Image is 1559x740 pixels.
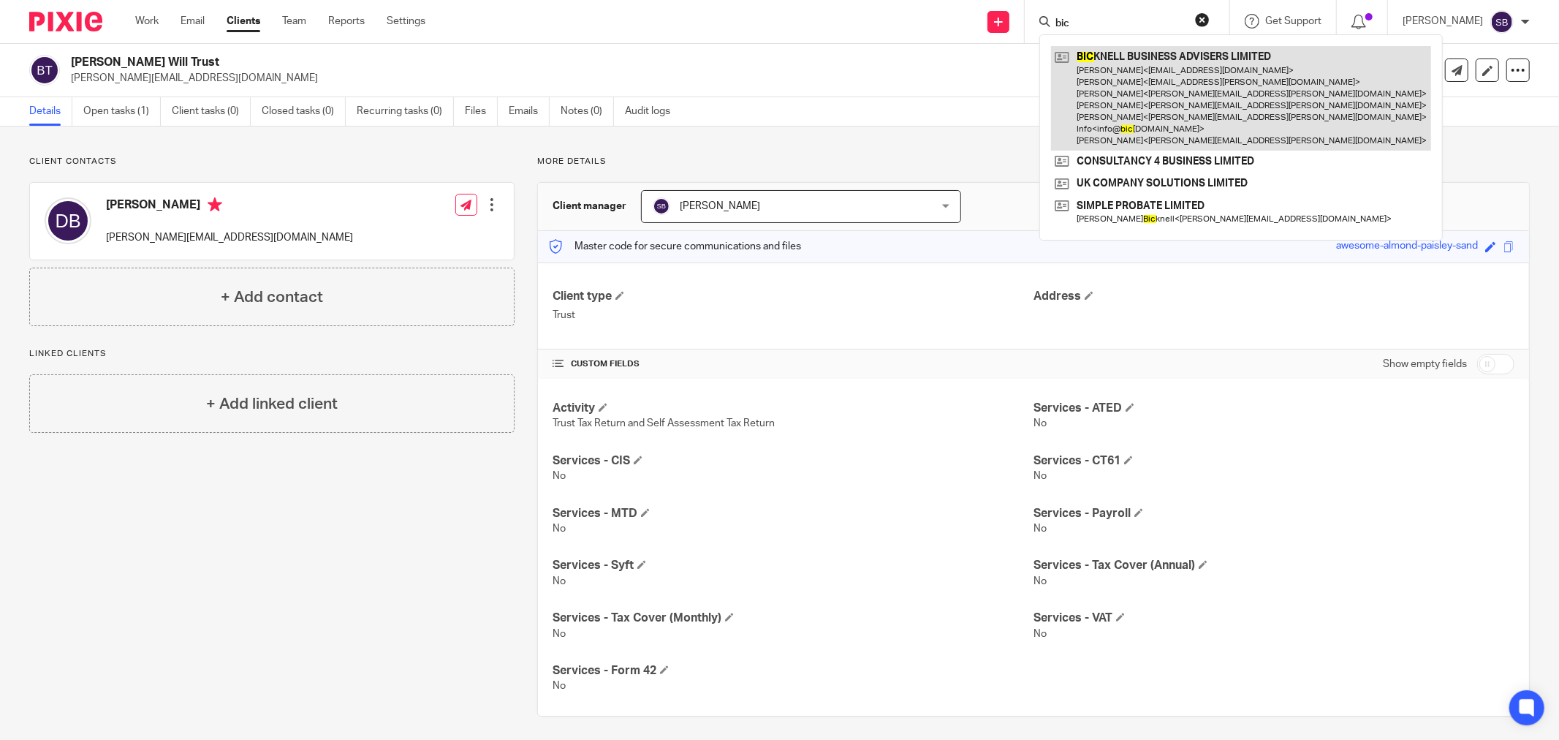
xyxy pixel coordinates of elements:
span: [PERSON_NAME] [680,201,760,211]
a: Work [135,14,159,29]
p: Master code for secure communications and files [549,239,801,254]
button: Clear [1195,12,1210,27]
input: Search [1054,18,1186,31]
a: Reports [328,14,365,29]
span: No [1033,629,1047,639]
a: Emails [509,97,550,126]
a: Details [29,97,72,126]
a: Team [282,14,306,29]
a: Files [465,97,498,126]
span: Get Support [1265,16,1321,26]
h4: Services - MTD [553,506,1033,521]
img: svg%3E [1490,10,1514,34]
span: No [553,524,566,534]
h2: [PERSON_NAME] Will Trust [71,55,1079,70]
p: Linked clients [29,348,515,360]
span: No [553,681,566,691]
p: Client contacts [29,156,515,167]
h4: Services - Tax Cover (Annual) [1033,558,1514,573]
a: Open tasks (1) [83,97,161,126]
a: Audit logs [625,97,681,126]
a: Clients [227,14,260,29]
i: Primary [208,197,222,212]
h4: CUSTOM FIELDS [553,358,1033,370]
img: svg%3E [45,197,91,244]
p: [PERSON_NAME][EMAIL_ADDRESS][DOMAIN_NAME] [71,71,1331,86]
h4: Address [1033,289,1514,304]
a: Settings [387,14,425,29]
span: No [553,629,566,639]
h4: Services - CIS [553,453,1033,469]
a: Notes (0) [561,97,614,126]
h4: Services - Form 42 [553,663,1033,679]
img: Pixie [29,12,102,31]
h4: Services - Tax Cover (Monthly) [553,611,1033,626]
h4: Client type [553,289,1033,304]
span: Trust Tax Return and Self Assessment Tax Return [553,418,775,428]
p: Trust [553,308,1033,322]
h4: Services - ATED [1033,401,1514,416]
a: Recurring tasks (0) [357,97,454,126]
div: awesome-almond-paisley-sand [1336,238,1478,255]
h4: Services - VAT [1033,611,1514,626]
span: No [1033,524,1047,534]
span: No [1033,418,1047,428]
img: svg%3E [653,197,670,215]
h4: Services - Syft [553,558,1033,573]
span: No [1033,471,1047,481]
p: [PERSON_NAME] [1403,14,1483,29]
h4: + Add linked client [206,393,338,415]
a: Closed tasks (0) [262,97,346,126]
h4: Services - CT61 [1033,453,1514,469]
img: svg%3E [29,55,60,86]
h3: Client manager [553,199,626,214]
label: Show empty fields [1383,357,1467,371]
h4: + Add contact [221,286,323,309]
p: More details [537,156,1530,167]
h4: [PERSON_NAME] [106,197,353,216]
a: Client tasks (0) [172,97,251,126]
h4: Services - Payroll [1033,506,1514,521]
a: Email [181,14,205,29]
span: No [553,576,566,586]
span: No [553,471,566,481]
p: [PERSON_NAME][EMAIL_ADDRESS][DOMAIN_NAME] [106,230,353,245]
h4: Activity [553,401,1033,416]
span: No [1033,576,1047,586]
